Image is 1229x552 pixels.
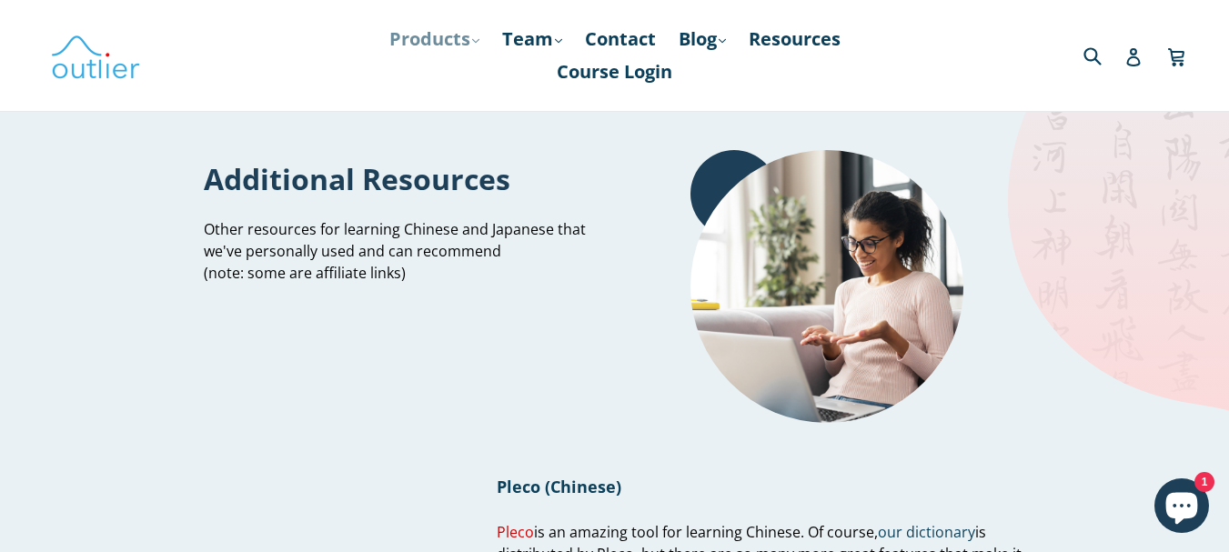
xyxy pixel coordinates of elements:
a: Course Login [548,55,681,88]
h1: Pleco (Chinese) [497,476,1025,497]
a: our dictionary [878,522,975,543]
a: Resources [740,23,850,55]
a: Blog [670,23,735,55]
span: Other resources for learning Chinese and Japanese that we've personally used and can recommend (n... [204,219,586,283]
a: Pleco [497,522,534,543]
input: Search [1079,36,1129,74]
a: Contact [576,23,665,55]
a: Team [493,23,571,55]
img: Outlier Linguistics [50,29,141,82]
inbox-online-store-chat: Shopify online store chat [1149,478,1214,537]
h1: Additional Resources [204,159,601,198]
a: Products [380,23,489,55]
